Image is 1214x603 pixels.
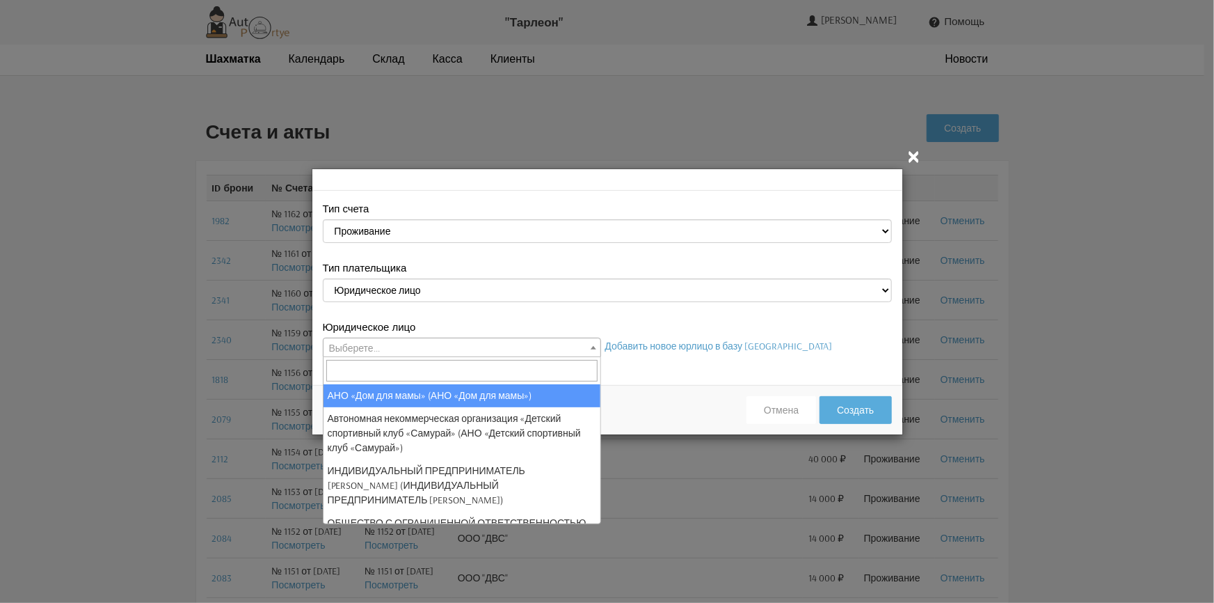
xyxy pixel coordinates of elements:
li: АНО «Дом для мамы» (АНО «Дом для мамы») [324,384,600,407]
label: Тип счета [323,201,369,216]
i:  [906,148,923,164]
li: ОБЩЕСТВО С ОГРАНИЧЕННОЙ ОТВЕТСТВЕННОСТЬЮ "СК-ТСС" (ООО "СК-ТСС") [324,512,600,549]
a: Добавить новое юрлицо в базу [GEOGRAPHIC_DATA] [605,340,833,352]
button: Создать [820,396,891,424]
li: Автономная некоммерческая организация «Детский спортивный клуб «Самурай» (АНО «Детский спортивный... [324,407,600,460]
label: Юридическое лицо [323,320,416,334]
button: Закрыть [906,148,923,165]
li: ИНДИВИДУАЛЬНЫЙ ПРЕДПРИНИМАТЕЛЬ [PERSON_NAME] (ИНДИВИДУАЛЬНЫЙ ПРЕДПРИНИМАТЕЛЬ [PERSON_NAME]) [324,460,600,512]
button: Отмена [746,396,816,424]
span: Выберете... [329,342,380,354]
label: Тип плательщика [323,260,407,275]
